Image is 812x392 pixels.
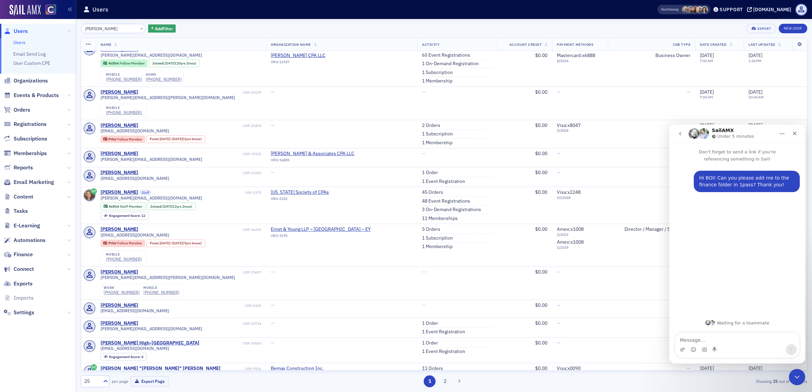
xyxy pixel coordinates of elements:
span: Staff [139,190,152,196]
span: [DATE] [163,204,173,209]
a: [PERSON_NAME] [101,170,138,176]
div: (2yrs 2mos) [163,204,192,209]
span: Tiffany Carson [687,6,694,13]
div: ORG-2322 [271,197,333,203]
span: Email Marketing [14,179,54,186]
span: [PERSON_NAME][EMAIL_ADDRESS][PERSON_NAME][DOMAIN_NAME] [101,275,235,280]
div: USR-22734 [139,321,261,326]
div: USR-23474 [139,124,261,128]
div: Business Owner [613,53,690,59]
div: – (2yrs 6mos) [160,137,202,141]
a: Active Fellow Member [103,61,144,66]
a: Reports [4,164,33,171]
span: [PERSON_NAME][EMAIL_ADDRESS][DOMAIN_NAME] [101,53,202,58]
span: Organization Name [271,42,311,47]
span: Fellow Member [117,241,142,245]
a: 1 Event Registration [422,349,465,355]
span: Connect [14,265,34,273]
span: $0.00 [535,340,547,346]
span: — [422,269,426,275]
span: [DATE] [700,122,714,128]
div: [PHONE_NUMBER] [106,77,142,82]
span: Visa : x0090 [557,365,581,371]
button: 2 [439,375,451,387]
a: [PERSON_NAME] [101,123,138,129]
a: Bemas Construction Inc. [271,366,333,372]
span: $0.00 [535,150,547,156]
a: Connect [4,265,34,273]
div: ORG-12327 [271,60,333,67]
span: Prior [108,137,117,142]
span: $0.00 [535,320,547,326]
div: ORG-3195 [271,234,371,240]
a: Events & Products [4,92,59,99]
a: Automations [4,237,46,244]
span: Sheila Duggan [691,6,699,13]
a: 3 On-Demand Registrations [422,207,481,213]
span: Tasks [14,207,28,215]
button: Export Page [131,376,169,387]
a: Memberships [4,150,47,157]
a: [PERSON_NAME] [101,189,138,195]
a: 45 Orders [422,189,443,195]
div: USR-9516 [222,367,261,371]
span: Memberships [14,150,47,157]
a: Exports [4,280,33,287]
a: 11 Memberships [422,216,458,222]
a: User Custom CPE [13,60,50,66]
span: Automations [14,237,46,244]
a: Prior Fellow Member [103,241,142,245]
h1: Users [92,5,108,14]
span: Payment Methods [557,42,593,47]
div: USR-32102 [139,152,261,156]
span: $0.00 [535,302,547,308]
span: [DATE] [700,365,714,371]
span: [EMAIL_ADDRESS][DOMAIN_NAME] [101,232,169,238]
span: [DATE] [700,52,714,58]
div: (20yrs 2mos) [165,61,196,66]
div: Also [661,7,668,12]
span: — [271,340,275,346]
span: [PERSON_NAME][EMAIL_ADDRESS][PERSON_NAME][DOMAIN_NAME] [101,95,235,100]
div: mobile [106,73,142,77]
a: 1 On-Demand Registration [422,61,479,67]
a: Active Staff Member [104,204,142,209]
span: Stacy Svendsen [701,6,708,13]
div: Showing out of items [570,378,807,384]
span: Visa : x8047 [557,122,581,128]
div: [PERSON_NAME] [101,320,138,326]
span: [DATE] [748,52,762,58]
div: 25 [84,378,99,385]
div: 8 [109,355,143,359]
span: Last Updated [748,42,775,47]
time: 10:04 AM [748,95,764,99]
span: Settings [14,309,34,316]
a: 1 Subscription [422,235,453,241]
a: Users [4,27,28,35]
div: work [104,286,140,290]
div: Engagement Score: 12 [101,212,149,219]
span: — [557,150,561,156]
a: Settings [4,309,34,316]
span: [PERSON_NAME][EMAIL_ADDRESS][DOMAIN_NAME] [101,326,202,331]
a: 1 Order [422,320,438,326]
span: Job Type [673,42,690,47]
a: [PERSON_NAME] [101,89,138,95]
a: Tasks [4,207,28,215]
span: Finance [14,251,33,258]
div: Active: Active: Staff Member [101,203,146,210]
div: [PERSON_NAME] High-[GEOGRAPHIC_DATA] [101,340,199,346]
span: Organizations [14,77,48,85]
a: Subscriptions [4,135,47,143]
span: — [557,269,561,275]
iframe: Intercom live chat [669,125,805,363]
div: USR-33420 [139,171,261,175]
